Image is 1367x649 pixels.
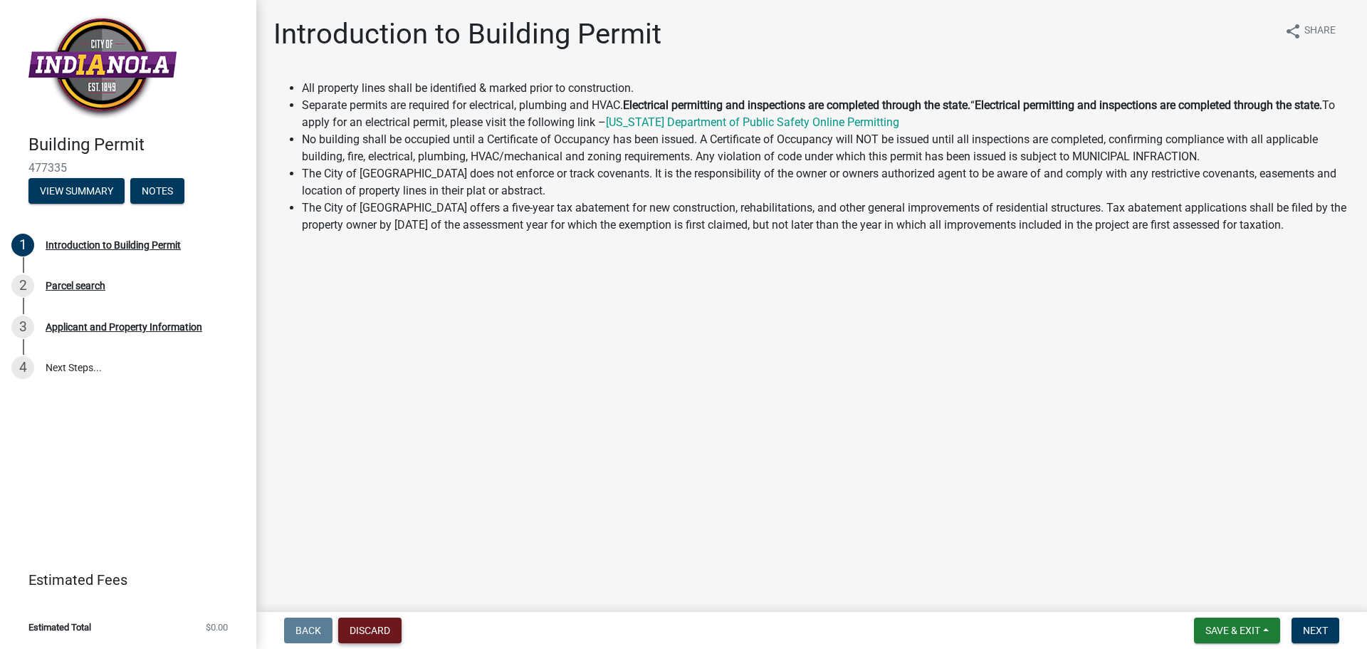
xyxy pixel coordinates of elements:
[302,131,1350,165] li: No building shall be occupied until a Certificate of Occupancy has been issued. A Certificate of ...
[11,234,34,256] div: 1
[1292,618,1339,643] button: Next
[11,566,234,594] a: Estimated Fees
[11,274,34,297] div: 2
[1273,17,1347,45] button: shareShare
[11,356,34,379] div: 4
[1205,625,1260,636] span: Save & Exit
[130,186,184,197] wm-modal-confirm: Notes
[28,178,125,204] button: View Summary
[273,17,661,51] h1: Introduction to Building Permit
[1284,23,1301,40] i: share
[295,625,321,636] span: Back
[11,316,34,338] div: 3
[1303,625,1328,636] span: Next
[302,165,1350,199] li: The City of [GEOGRAPHIC_DATA] does not enforce or track covenants. It is the responsibility of th...
[46,322,202,332] div: Applicant and Property Information
[1194,618,1280,643] button: Save & Exit
[302,80,1350,97] li: All property lines shall be identified & marked prior to construction.
[302,199,1350,234] li: The City of [GEOGRAPHIC_DATA] offers a five-year tax abatement for new construction, rehabilitati...
[28,623,91,632] span: Estimated Total
[206,623,228,632] span: $0.00
[302,97,1350,131] li: Separate permits are required for electrical, plumbing and HVAC. “ To apply for an electrical per...
[46,240,181,250] div: Introduction to Building Permit
[46,281,105,291] div: Parcel search
[284,618,332,643] button: Back
[606,115,899,129] a: [US_STATE] Department of Public Safety Online Permitting
[338,618,402,643] button: Discard
[130,178,184,204] button: Notes
[975,98,1322,112] strong: Electrical permitting and inspections are completed through the state.
[28,161,228,175] span: 477335
[28,15,177,120] img: City of Indianola, Iowa
[1304,23,1336,40] span: Share
[28,135,245,155] h4: Building Permit
[28,186,125,197] wm-modal-confirm: Summary
[623,98,970,112] strong: Electrical permitting and inspections are completed through the state.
